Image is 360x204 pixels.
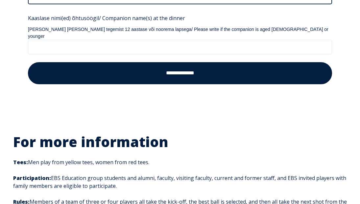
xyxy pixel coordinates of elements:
[13,174,51,182] strong: Participation:
[28,13,185,24] span: Kaaslase nimi(ed) õhtusöögil/ Companion name(s) at the dinner
[28,26,332,40] legend: [PERSON_NAME] [PERSON_NAME] tegemist 12 aastase või noorema lapsega/ Please write if the companio...
[13,133,347,151] h2: For more information
[13,159,28,166] strong: Tees:
[13,174,347,190] p: EBS Education group students and alumni, faculty, visiting faculty, current and former staff, and...
[13,158,347,166] p: Men play from yellow tees, women from red tees.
